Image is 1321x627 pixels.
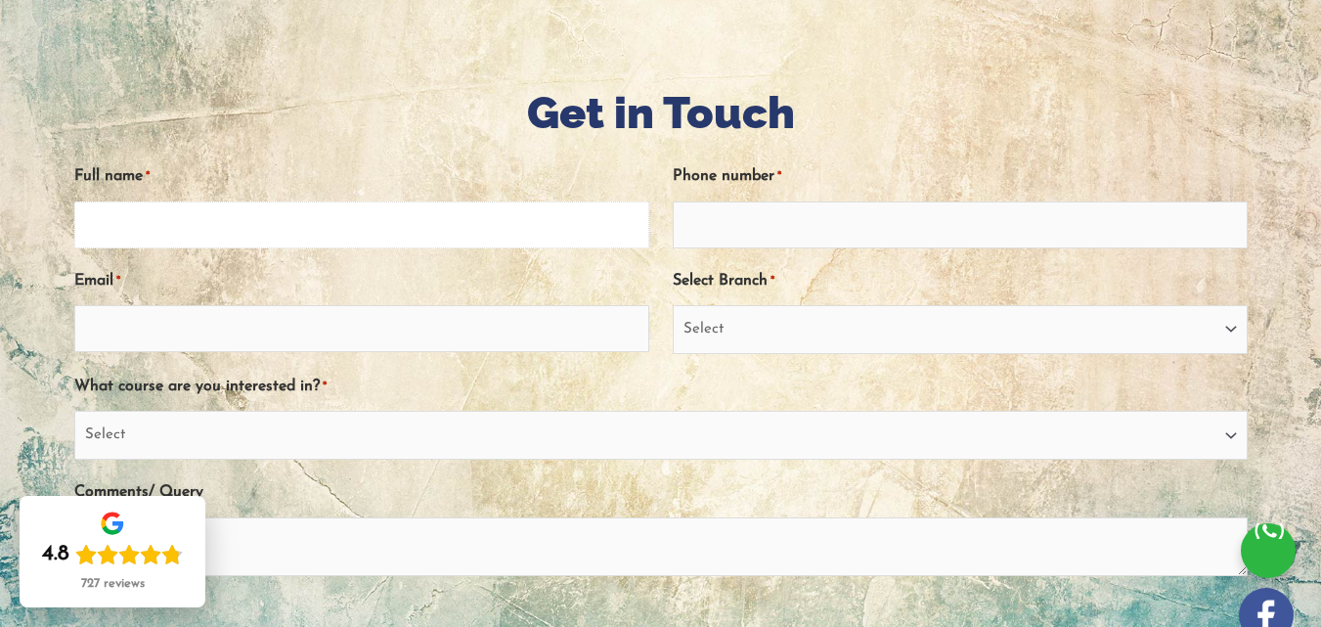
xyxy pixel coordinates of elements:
label: Full name [74,160,150,193]
label: Comments/ Query [74,476,203,509]
div: 4.8 [42,541,69,568]
div: Rating: 4.8 out of 5 [42,541,183,568]
h1: Get in Touch [74,82,1248,144]
label: Select Branch [673,265,774,297]
label: What course are you interested in? [74,371,327,403]
label: Email [74,265,120,297]
label: Phone number [673,160,781,193]
div: 727 reviews [81,576,145,592]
